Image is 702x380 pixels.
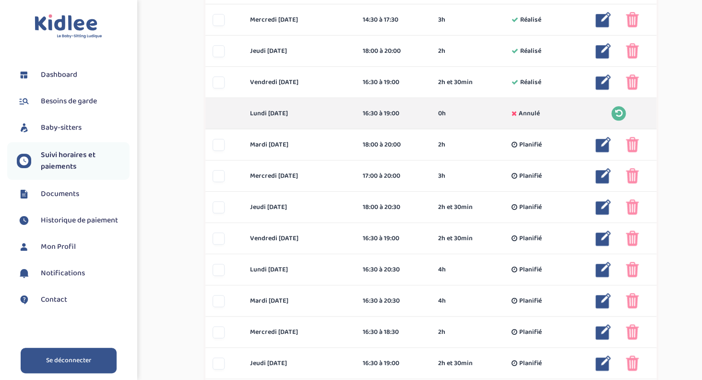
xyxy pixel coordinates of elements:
span: Documents [41,188,79,200]
div: mercredi [DATE] [243,327,356,337]
span: 2h [438,46,445,56]
div: vendredi [DATE] [243,77,356,87]
span: Historique de paiement [41,215,118,226]
span: 2h et 30min [438,358,473,368]
img: logo.svg [35,14,102,39]
div: mardi [DATE] [243,140,356,150]
img: modifier_bleu.png [595,293,611,308]
div: vendredi [DATE] [243,233,356,244]
img: babysitters.svg [17,121,31,135]
span: 4h [438,296,446,306]
img: suivihoraire.svg [17,154,31,168]
span: Planifié [519,140,541,150]
img: dashboard.svg [17,68,31,82]
span: Planifié [519,327,541,337]
a: Mon Profil [17,240,130,254]
img: poubelle_rose.png [626,12,639,27]
div: 18:00 à 20:30 [363,202,424,212]
div: jeudi [DATE] [243,358,356,368]
a: Historique de paiement [17,213,130,228]
div: 16:30 à 20:30 [363,265,424,275]
span: Planifié [519,233,541,244]
span: 0h [438,109,446,119]
div: lundi [DATE] [243,265,356,275]
div: 16:30 à 19:00 [363,358,424,368]
img: poubelle_rose.png [626,231,639,246]
span: Planifié [519,358,541,368]
img: notification.svg [17,266,31,281]
div: mercredi [DATE] [243,171,356,181]
img: poubelle_rose.png [626,293,639,308]
span: Réalisé [520,77,541,87]
span: Dashboard [41,69,77,81]
div: mercredi [DATE] [243,15,356,25]
img: poubelle_rose.png [626,168,639,184]
span: Suivi horaires et paiements [41,149,130,172]
a: Se déconnecter [21,348,117,373]
span: 2h et 30min [438,202,473,212]
div: mardi [DATE] [243,296,356,306]
span: 2h [438,140,445,150]
a: Documents [17,187,130,201]
span: 3h [438,171,445,181]
a: Baby-sitters [17,121,130,135]
img: modifier_bleu.png [595,43,611,59]
img: poubelle_rose.png [626,262,639,277]
a: Besoins de garde [17,94,130,109]
img: modifier_bleu.png [595,199,611,215]
div: 16:30 à 19:00 [363,233,424,244]
img: poubelle_rose.png [626,324,639,340]
img: modifier_bleu.png [595,12,611,27]
div: lundi [DATE] [243,109,356,119]
span: Annulé [518,109,539,119]
div: jeudi [DATE] [243,46,356,56]
span: Mon Profil [41,241,76,253]
img: poubelle_rose.png [626,199,639,215]
span: Planifié [519,202,541,212]
img: poubelle_rose.png [626,43,639,59]
span: 4h [438,265,446,275]
a: Contact [17,293,130,307]
img: poubelle_rose.png [626,74,639,90]
img: poubelle_rose.png [626,355,639,371]
span: 2h et 30min [438,233,473,244]
span: Notifications [41,268,85,279]
img: modifier_bleu.png [595,324,611,340]
img: modifier_bleu.png [595,137,611,152]
a: Dashboard [17,68,130,82]
div: 18:00 à 20:00 [363,140,424,150]
span: Contact [41,294,67,306]
a: Notifications [17,266,130,281]
img: modifier_bleu.png [595,168,611,184]
img: suivihoraire.svg [17,213,31,228]
div: 16:30 à 19:00 [363,77,424,87]
img: modifier_bleu.png [595,74,611,90]
div: 14:30 à 17:30 [363,15,424,25]
img: modifier_bleu.png [595,231,611,246]
div: 17:00 à 20:00 [363,171,424,181]
div: 16:30 à 18:30 [363,327,424,337]
span: 3h [438,15,445,25]
span: Besoins de garde [41,96,97,107]
span: Planifié [519,296,541,306]
span: Baby-sitters [41,122,82,134]
span: 2h et 30min [438,77,473,87]
img: modifier_bleu.png [595,355,611,371]
div: 18:00 à 20:00 [363,46,424,56]
span: Planifié [519,265,541,275]
img: profil.svg [17,240,31,254]
img: modifier_bleu.png [595,262,611,277]
span: 2h [438,327,445,337]
a: Suivi horaires et paiements [17,149,130,172]
span: Planifié [519,171,541,181]
img: besoin.svg [17,94,31,109]
span: Réalisé [520,15,541,25]
div: 16:30 à 20:30 [363,296,424,306]
div: 16:30 à 19:00 [363,109,424,119]
img: documents.svg [17,187,31,201]
div: jeudi [DATE] [243,202,356,212]
span: Réalisé [520,46,541,56]
img: poubelle_rose.png [626,137,639,152]
img: contact.svg [17,293,31,307]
